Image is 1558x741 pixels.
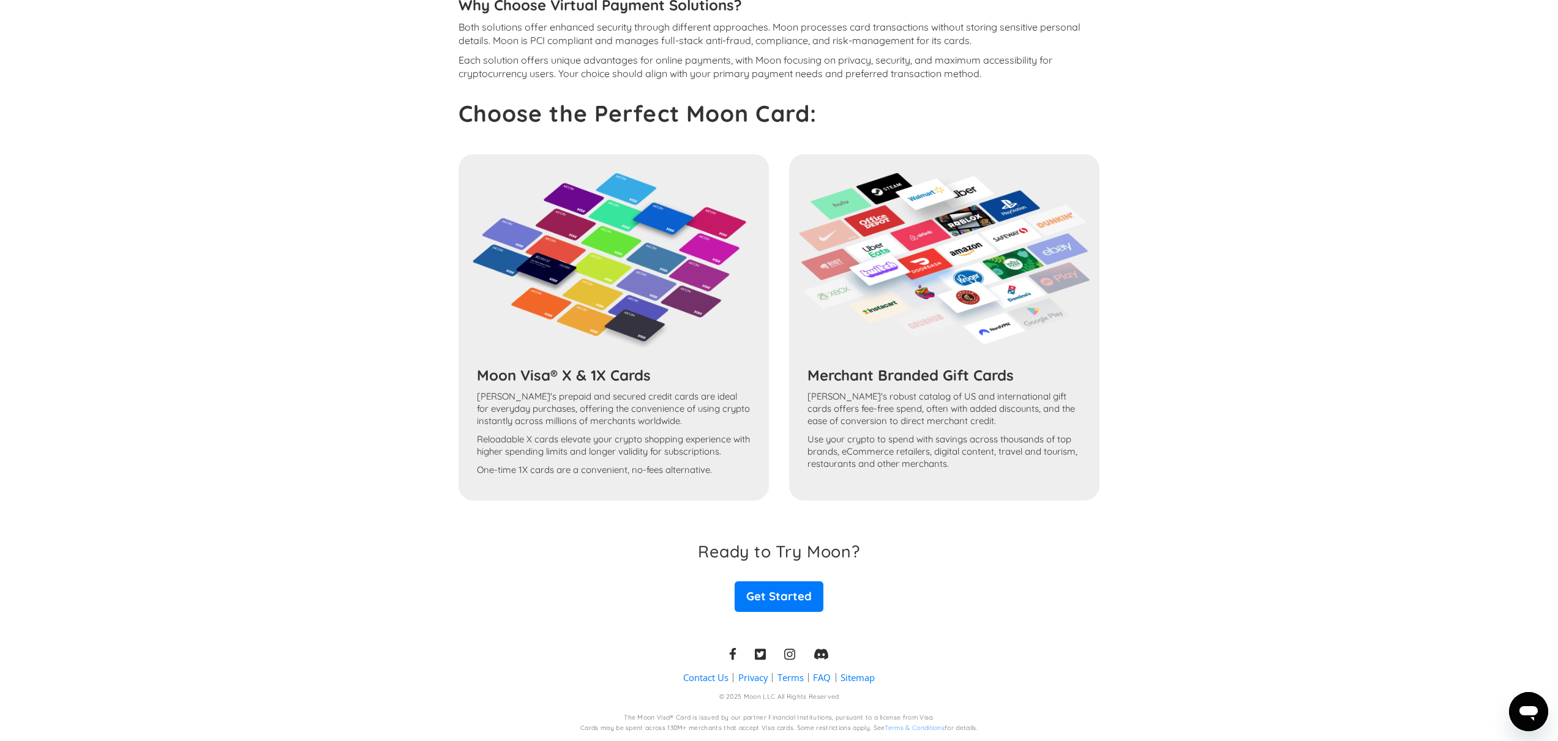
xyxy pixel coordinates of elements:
iframe: Button to launch messaging window [1509,692,1548,731]
a: Contact Us [683,671,728,684]
div: © 2025 Moon LLC All Rights Reserved [719,693,839,702]
p: Use your crypto to spend with savings across thousands of top brands, eCommerce retailers, digita... [807,433,1081,470]
h3: Merchant Branded Gift Cards [807,366,1081,384]
a: Terms [777,671,804,684]
a: FAQ [813,671,831,684]
div: The Moon Visa® Card is issued by our partner Financial Institutions, pursuant to a license from V... [624,713,934,723]
a: Sitemap [841,671,875,684]
h3: Ready to Try Moon? [698,542,860,561]
p: Both solutions offer enhanced security through different approaches. Moon processes card transact... [459,20,1100,47]
a: Privacy [738,671,768,684]
p: Each solution offers unique advantages for online payments, with Moon focusing on privacy, securi... [459,53,1100,80]
a: Terms & Conditions [885,724,945,732]
a: Get Started [735,581,823,612]
div: Cards may be spent across 130M+ merchants that accept Visa cards. Some restrictions apply. See fo... [580,724,978,733]
strong: Choose the Perfect Moon Card: [459,99,817,127]
p: [PERSON_NAME]'s robust catalog of US and international gift cards offers fee-free spend, often wi... [807,390,1081,427]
